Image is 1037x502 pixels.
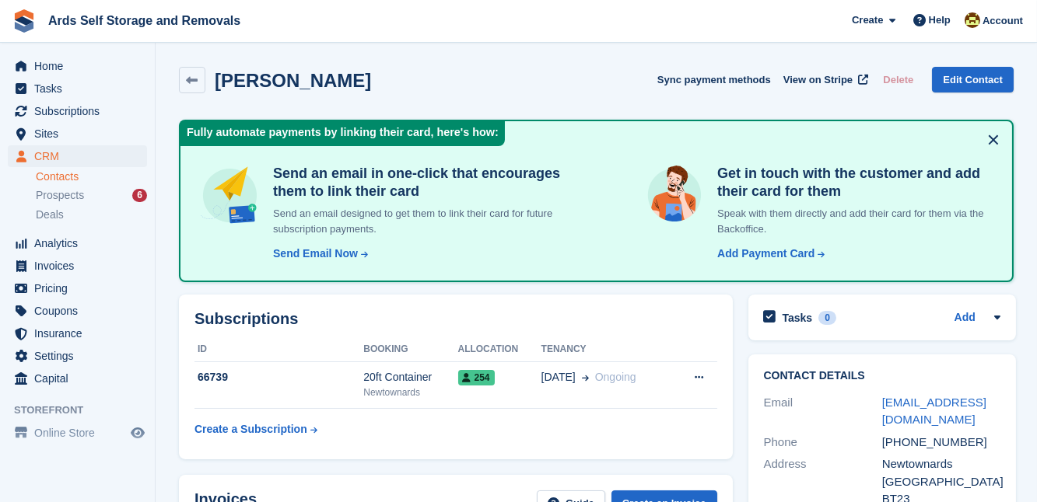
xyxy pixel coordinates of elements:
[458,337,541,362] th: Allocation
[8,277,147,299] a: menu
[215,70,371,91] h2: [PERSON_NAME]
[882,434,1000,451] div: [PHONE_NUMBER]
[955,309,976,327] a: Add
[36,207,147,223] a: Deals
[34,277,128,299] span: Pricing
[783,311,813,325] h2: Tasks
[764,370,1000,382] h2: Contact Details
[34,55,128,77] span: Home
[34,78,128,99] span: Tasks
[132,189,147,202] div: 6
[42,8,247,33] a: Ards Self Storage and Removals
[8,345,147,367] a: menu
[882,396,986,427] a: [EMAIL_ADDRESS][DOMAIN_NAME]
[180,121,505,146] div: Fully automate payments by linking their card, here's how:
[965,12,980,28] img: Mark McFerran
[363,337,457,362] th: Booking
[711,246,826,262] a: Add Payment Card
[8,100,147,122] a: menu
[8,255,147,277] a: menu
[199,165,261,226] img: send-email-b5881ef4c8f827a638e46e229e590028c7e36e3a6c99d2365469aff88783de13.svg
[36,188,84,203] span: Prospects
[8,78,147,99] a: menu
[8,55,147,77] a: menu
[882,473,1000,491] div: [GEOGRAPHIC_DATA]
[34,300,128,322] span: Coupons
[657,67,771,92] button: Sync payment methods
[363,385,457,399] div: Newtownards
[273,246,358,262] div: Send Email Now
[36,169,147,184] a: Contacts
[34,345,128,367] span: Settings
[8,322,147,344] a: menu
[14,403,155,418] span: Storefront
[34,422,128,444] span: Online Store
[8,123,147,145] a: menu
[36,207,64,222] span: Deals
[8,300,147,322] a: menu
[34,255,128,277] span: Invoices
[363,369,457,385] div: 20ft Container
[267,206,582,236] p: Send an email designed to get them to link their card for future subscription payments.
[764,434,882,451] div: Phone
[764,394,882,429] div: Email
[194,310,717,328] h2: Subscriptions
[932,67,1014,92] a: Edit Contact
[458,370,495,385] span: 254
[818,311,836,325] div: 0
[8,145,147,167] a: menu
[852,12,883,28] span: Create
[711,165,993,200] h4: Get in touch with the customer and add their card for them
[34,322,128,344] span: Insurance
[194,369,363,385] div: 66739
[194,337,363,362] th: ID
[36,187,147,204] a: Prospects 6
[34,123,128,145] span: Sites
[877,67,920,92] button: Delete
[595,371,636,383] span: Ongoing
[777,67,871,92] a: View on Stripe
[34,368,128,389] span: Capital
[8,368,147,389] a: menu
[983,13,1023,29] span: Account
[34,100,128,122] span: Subscriptions
[8,422,147,444] a: menu
[882,455,1000,473] div: Newtownards
[711,206,993,236] p: Speak with them directly and add their card for them via the Backoffice.
[783,72,853,88] span: View on Stripe
[929,12,951,28] span: Help
[541,337,672,362] th: Tenancy
[12,9,36,33] img: stora-icon-8386f47178a22dfd0bd8f6a31ec36ba5ce8667c1dd55bd0f319d3a0aa187defe.svg
[194,415,317,444] a: Create a Subscription
[8,232,147,254] a: menu
[644,165,705,225] img: get-in-touch-e3e95b6451f4e49772a6039d3abdde126589d6f45a760754adfa51be33bf0f70.svg
[34,145,128,167] span: CRM
[267,165,582,200] h4: Send an email in one-click that encourages them to link their card
[128,424,147,442] a: Preview store
[34,232,128,254] span: Analytics
[541,369,576,385] span: [DATE]
[717,246,815,262] div: Add Payment Card
[194,421,307,438] div: Create a Subscription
